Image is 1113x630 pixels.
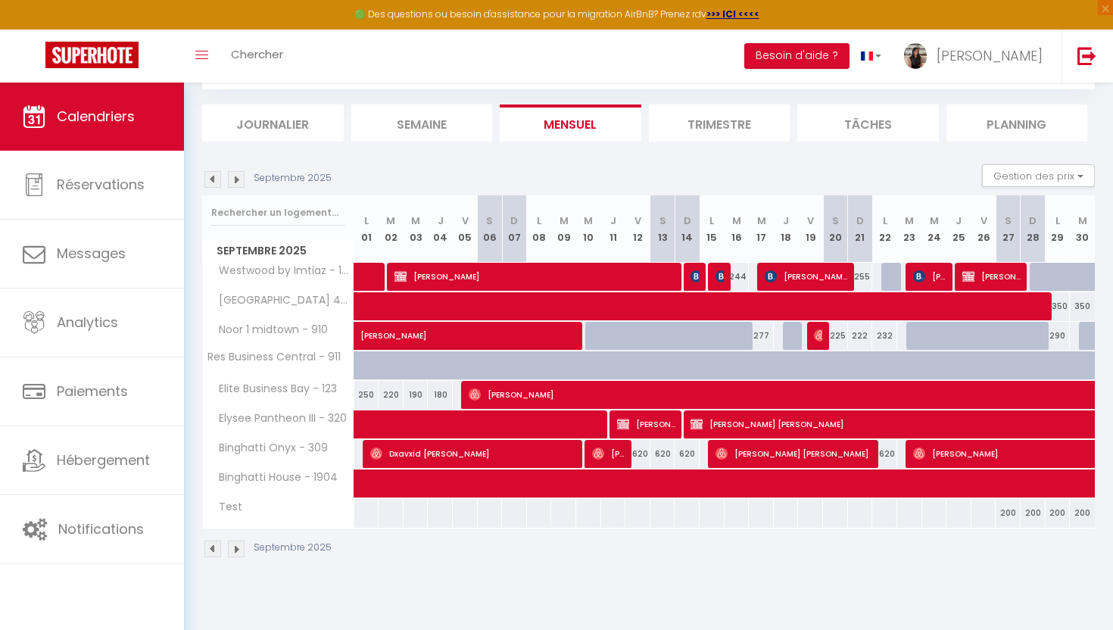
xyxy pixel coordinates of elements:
[1055,214,1060,228] abbr: L
[962,262,1021,291] span: [PERSON_NAME]
[453,195,478,263] th: 05
[956,214,962,228] abbr: J
[649,104,790,142] li: Trimestre
[404,381,429,409] div: 190
[996,499,1021,527] div: 200
[57,175,145,194] span: Réservations
[254,541,332,555] p: Septembre 2025
[57,382,128,401] span: Paiements
[625,195,650,263] th: 12
[202,104,344,142] li: Journalier
[980,214,987,228] abbr: V
[1046,195,1071,263] th: 29
[883,214,887,228] abbr: L
[205,440,332,457] span: Binghatti Onyx - 309
[922,195,947,263] th: 24
[1070,195,1095,263] th: 30
[386,214,395,228] abbr: M
[364,214,369,228] abbr: L
[576,195,601,263] th: 10
[814,321,822,350] span: [PERSON_NAME]
[848,322,873,350] div: 222
[971,195,996,263] th: 26
[872,440,897,468] div: 620
[205,263,357,279] span: Westwood by Imtiaz - 1006
[502,195,527,263] th: 07
[411,214,420,228] abbr: M
[1021,499,1046,527] div: 200
[757,214,766,228] abbr: M
[725,263,750,291] div: 244
[744,43,850,69] button: Besoin d'aide ?
[57,313,118,332] span: Analytics
[510,214,518,228] abbr: D
[617,410,675,438] span: [PERSON_NAME]
[897,195,922,263] th: 23
[946,195,971,263] th: 25
[360,313,674,342] span: [PERSON_NAME]
[684,214,691,228] abbr: D
[428,195,453,263] th: 04
[57,244,126,263] span: Messages
[937,46,1043,65] span: [PERSON_NAME]
[211,199,345,226] input: Rechercher un logement...
[872,195,897,263] th: 22
[560,214,569,228] abbr: M
[205,351,341,363] span: Res Business Central - 911
[872,322,897,350] div: 232
[982,164,1095,187] button: Gestion des prix
[732,214,741,228] abbr: M
[58,519,144,538] span: Notifications
[205,381,341,398] span: Elite Business Bay - 123
[610,214,616,228] abbr: J
[57,451,150,469] span: Hébergement
[650,440,675,468] div: 620
[725,195,750,263] th: 16
[749,195,774,263] th: 17
[832,214,839,228] abbr: S
[634,214,641,228] abbr: V
[765,262,848,291] span: [PERSON_NAME]
[379,381,404,409] div: 220
[774,195,799,263] th: 18
[905,214,914,228] abbr: M
[354,322,379,351] a: [PERSON_NAME]
[527,195,552,263] th: 08
[1077,46,1096,65] img: logout
[462,214,469,228] abbr: V
[798,195,823,263] th: 19
[715,439,874,468] span: [PERSON_NAME] [PERSON_NAME]
[783,214,789,228] abbr: J
[823,195,848,263] th: 20
[797,104,939,142] li: Tâches
[1046,322,1071,350] div: 290
[584,214,593,228] abbr: M
[205,410,351,427] span: Elysee Pantheon III - 320
[203,240,354,262] span: Septembre 2025
[351,104,493,142] li: Semaine
[893,30,1062,83] a: ... [PERSON_NAME]
[404,195,429,263] th: 03
[996,195,1021,263] th: 27
[537,214,541,228] abbr: L
[370,439,578,468] span: Dxavxid [PERSON_NAME]
[379,195,404,263] th: 02
[1029,214,1037,228] abbr: D
[700,195,725,263] th: 15
[254,171,332,186] p: Septembre 2025
[1021,195,1046,263] th: 28
[1078,214,1087,228] abbr: M
[354,195,379,263] th: 01
[601,195,626,263] th: 11
[1070,499,1095,527] div: 200
[394,262,678,291] span: [PERSON_NAME]
[478,195,503,263] th: 06
[625,440,650,468] div: 620
[354,381,379,409] div: 250
[709,214,714,228] abbr: L
[1005,214,1012,228] abbr: S
[904,43,927,69] img: ...
[675,440,700,468] div: 620
[220,30,295,83] a: Chercher
[930,214,939,228] abbr: M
